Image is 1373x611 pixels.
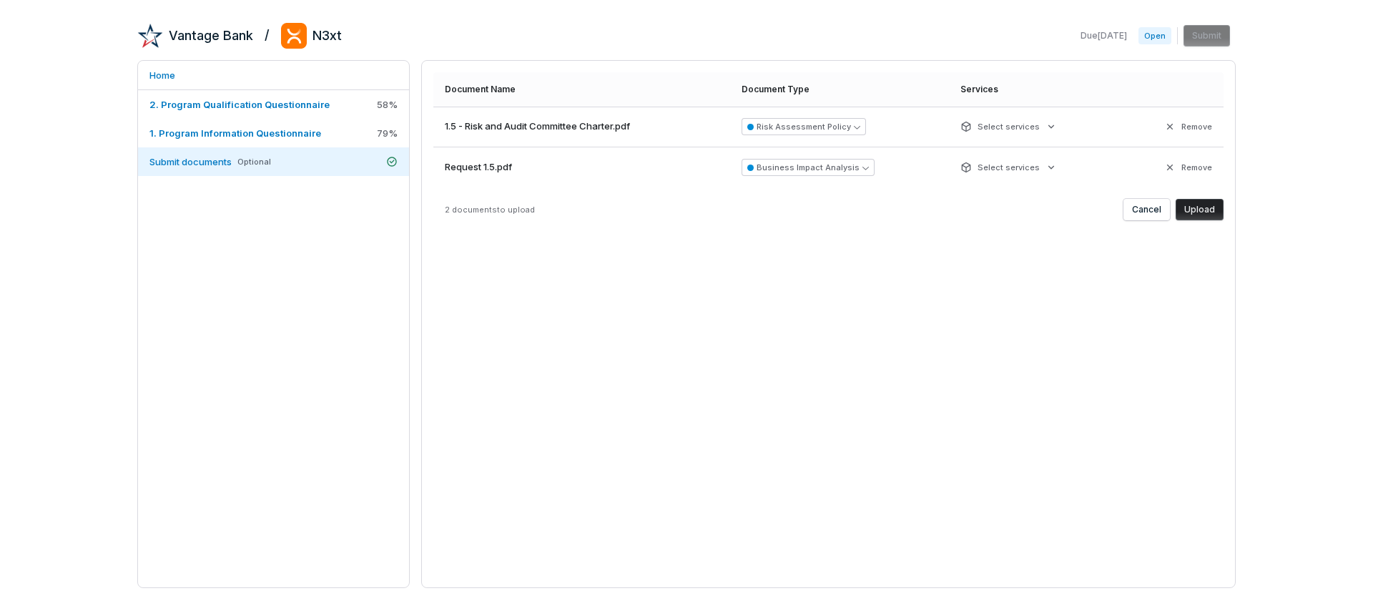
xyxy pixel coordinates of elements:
[742,159,875,176] button: Business Impact Analysis
[377,98,398,111] span: 58 %
[1160,155,1216,180] button: Remove
[138,61,409,89] a: Home
[433,72,733,107] th: Document Name
[313,26,342,45] h2: N3xt
[956,114,1061,140] button: Select services
[1081,30,1127,41] span: Due [DATE]
[952,72,1118,107] th: Services
[445,205,535,215] span: 2 documents to upload
[149,156,232,167] span: Submit documents
[445,119,630,134] span: 1.5 - Risk and Audit Committee Charter.pdf
[149,99,330,110] span: 2. Program Qualification Questionnaire
[237,157,271,167] span: Optional
[138,90,409,119] a: 2. Program Qualification Questionnaire58%
[1123,199,1170,220] button: Cancel
[445,160,512,175] span: Request 1.5.pdf
[1176,199,1224,220] button: Upload
[377,127,398,140] span: 79 %
[169,26,253,45] h2: Vantage Bank
[956,155,1061,180] button: Select services
[742,118,866,135] button: Risk Assessment Policy
[149,127,321,139] span: 1. Program Information Questionnaire
[1138,27,1171,44] span: Open
[138,147,409,176] a: Submit documentsOptional
[138,119,409,147] a: 1. Program Information Questionnaire79%
[1160,114,1216,140] button: Remove
[733,72,953,107] th: Document Type
[265,23,270,44] h2: /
